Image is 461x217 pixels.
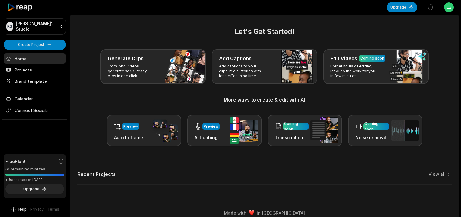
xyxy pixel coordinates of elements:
[310,117,338,143] img: transcription.png
[4,76,66,86] a: Brand template
[108,55,144,62] h3: Generate Clips
[391,120,419,141] img: noise_removal.png
[18,207,27,212] span: Help
[16,21,57,32] p: [PERSON_NAME]'s Studio
[4,65,66,75] a: Projects
[123,124,138,129] div: Preview
[77,96,452,103] h3: More ways to create & edit with AI
[77,26,452,37] h2: Let's Get Started!
[5,184,64,194] button: Upgrade
[204,124,219,129] div: Preview
[275,134,309,141] h3: Transcription
[5,177,64,182] div: *Usage resets on [DATE]
[219,55,252,62] h3: Add Captions
[5,158,25,164] span: Free Plan!
[219,64,266,78] p: Add captions to your clips, reels, stories with less effort in no time.
[114,134,143,141] h3: Auto Reframe
[230,117,258,144] img: ai_dubbing.png
[4,53,66,64] a: Home
[108,64,155,78] p: From long videos generate social ready clips in one click.
[4,105,66,116] span: Connect Socials
[284,121,307,132] div: Coming soon
[6,22,13,31] div: KS
[195,134,220,141] h3: AI Dubbing
[76,210,453,216] div: Made with in [GEOGRAPHIC_DATA]
[47,207,59,212] a: Terms
[364,121,388,132] div: Coming soon
[429,171,446,177] a: View all
[5,166,64,172] div: 60 remaining minutes
[11,207,27,212] button: Help
[150,119,178,143] img: auto_reframe.png
[360,56,384,61] div: Coming soon
[4,40,66,50] button: Create Project
[355,134,389,141] h3: Noise removal
[77,171,116,177] h2: Recent Projects
[330,64,378,78] p: Forget hours of editing, let AI do the work for you in few minutes.
[30,207,44,212] a: Privacy
[249,210,254,215] img: heart emoji
[387,2,417,12] button: Upgrade
[330,55,357,62] h3: Edit Videos
[4,94,66,104] a: Calendar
